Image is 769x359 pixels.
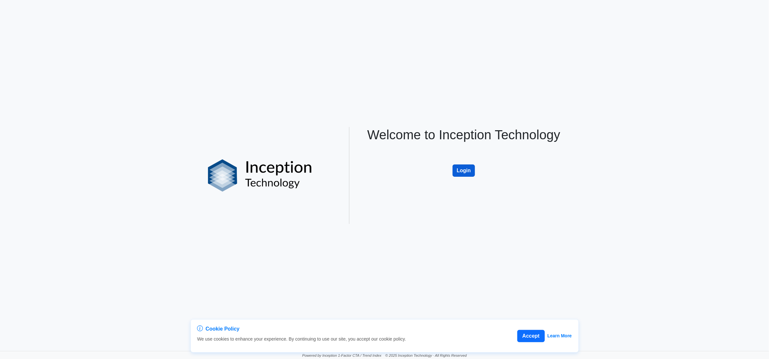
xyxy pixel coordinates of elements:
[517,330,545,342] button: Accept
[206,325,240,333] span: Cookie Policy
[197,336,406,343] p: We use cookies to enhance your experience. By continuing to use our site, you accept our cookie p...
[453,164,475,177] button: Login
[208,159,312,192] img: logo%20black.png
[547,333,572,339] a: Learn More
[361,127,567,143] h1: Welcome to Inception Technology
[453,158,475,163] a: Login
